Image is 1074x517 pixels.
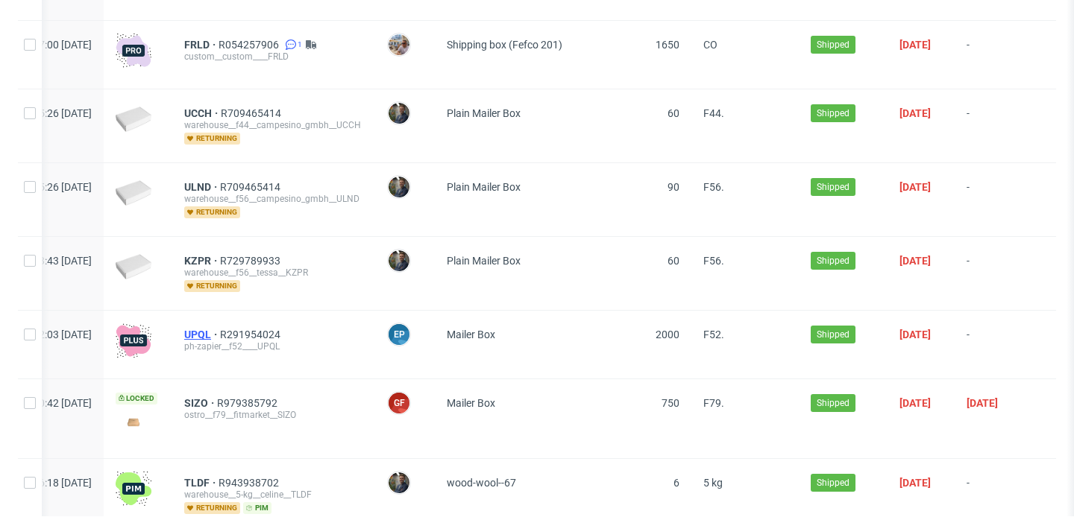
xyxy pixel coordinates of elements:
a: R054257906 [219,39,282,51]
span: 60 [668,107,679,119]
span: [DATE] [899,39,931,51]
span: R709465414 [220,181,283,193]
figcaption: EP [389,324,409,345]
span: F52. [703,329,724,340]
a: KZPR [184,255,220,267]
span: 15:26 [DATE] [33,181,92,193]
span: CO [703,39,717,51]
a: ULND [184,181,220,193]
span: Plain Mailer Box [447,255,521,267]
span: - [967,255,1020,292]
span: F56. [703,181,724,193]
span: returning [184,206,240,218]
span: F56. [703,255,724,267]
span: Shipped [817,254,850,267]
div: warehouse__f44__campesino_gmbh__UCCH [184,119,363,131]
a: 1 [282,39,302,51]
span: 10:42 [DATE] [33,397,92,409]
a: R979385792 [217,397,280,409]
a: SIZO [184,397,217,409]
a: UCCH [184,107,221,119]
span: F79. [703,397,724,409]
img: plain-eco-white.f1cb12edca64b5eabf5f.png [116,180,151,206]
div: ostro__f79__fitmarket__SIZO [184,409,363,421]
img: Michał Palasek [389,34,409,55]
span: pim [243,502,271,514]
span: 1 [298,39,302,51]
span: Shipping box (Fefco 201) [447,39,562,51]
span: Plain Mailer Box [447,107,521,119]
span: Plain Mailer Box [447,181,521,193]
span: Locked [116,393,157,405]
span: 12:03 [DATE] [33,329,92,340]
span: - [967,181,1020,218]
span: [DATE] [899,181,931,193]
span: returning [184,280,240,292]
span: [DATE] [899,107,931,119]
div: ph-zapier__f52____UPQL [184,340,363,352]
span: - [967,107,1020,145]
img: plus-icon.676465ae8f3a83198b3f.png [116,323,151,358]
span: 16:18 [DATE] [33,477,92,489]
span: - [967,39,1020,71]
span: 750 [662,397,679,409]
span: Mailer Box [447,397,495,409]
span: Shipped [817,38,850,51]
span: 5 kg [703,477,723,489]
a: R943938702 [219,477,282,489]
div: warehouse__f56__tessa__KZPR [184,267,363,279]
img: plain-eco-white.f1cb12edca64b5eabf5f.png [116,107,151,132]
span: - [967,329,1020,361]
span: Shipped [817,107,850,120]
a: TLDF [184,477,219,489]
span: Shipped [817,328,850,341]
img: version_two_editor_design [116,412,151,432]
span: Mailer Box [447,329,495,340]
img: Maciej Sobola [389,250,409,271]
span: 17:00 [DATE] [33,39,92,51]
img: wHgJFi1I6lmhQAAAABJRU5ErkJggg== [116,471,151,507]
a: FRLD [184,39,219,51]
img: Maciej Sobola [389,472,409,493]
span: [DATE] [899,397,931,409]
span: 15:26 [DATE] [33,107,92,119]
img: Maciej Sobola [389,177,409,197]
span: returning [184,502,240,514]
span: Shipped [817,180,850,194]
a: R709465414 [221,107,284,119]
div: custom__custom____FRLD [184,51,363,63]
span: 2000 [656,329,679,340]
span: [DATE] [899,255,931,267]
span: wood-wool--67 [447,477,516,489]
span: 90 [668,181,679,193]
span: returning [184,133,240,145]
a: UPQL [184,329,220,340]
span: 1650 [656,39,679,51]
a: R291954024 [220,329,283,340]
div: warehouse__5-kg__celine__TLDF [184,489,363,501]
span: Shipped [817,476,850,489]
span: Shipped [817,396,850,410]
span: [DATE] [899,329,931,340]
img: pro-icon.017ec5509f39f3e742e3.png [116,33,151,69]
a: R729789933 [220,255,283,267]
span: - [967,477,1020,514]
span: F44. [703,107,724,119]
span: 60 [668,255,679,267]
figcaption: GF [389,393,409,413]
img: plain-eco-white.f1cb12edca64b5eabf5f.png [116,254,151,279]
span: [DATE] [967,397,998,409]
